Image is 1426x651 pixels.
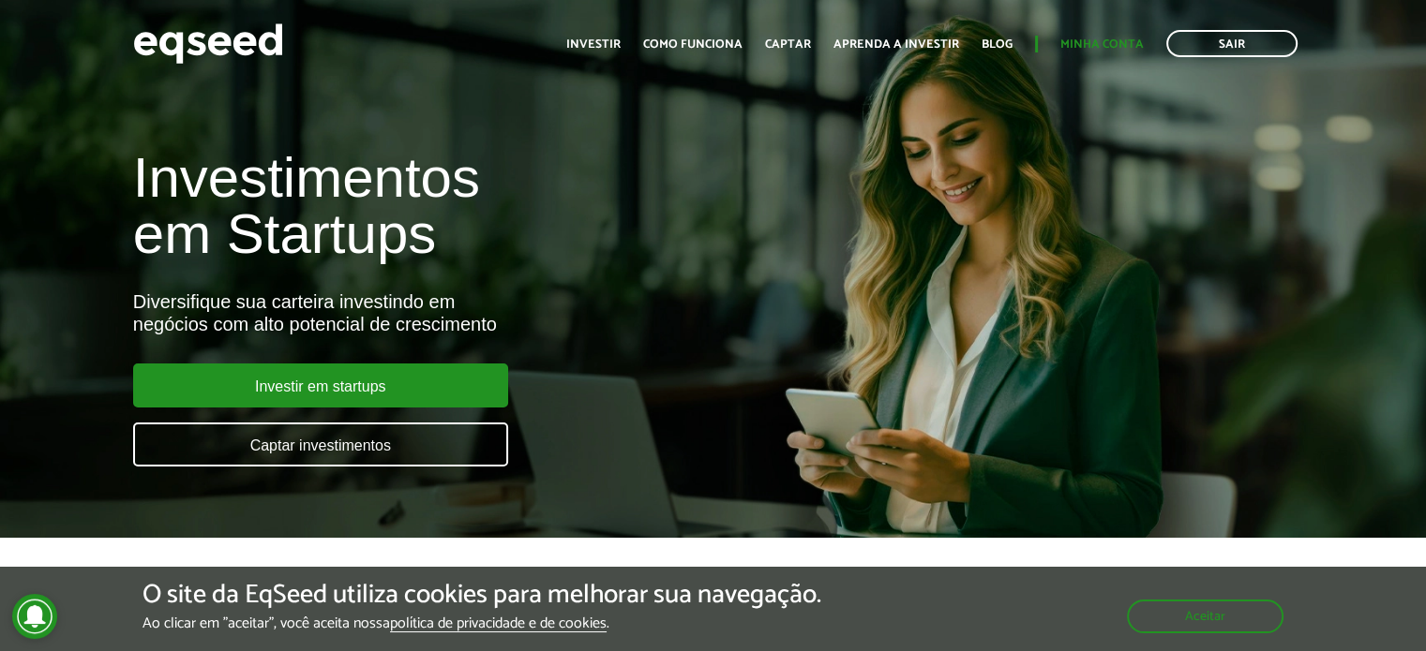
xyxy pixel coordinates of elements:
div: Diversifique sua carteira investindo em negócios com alto potencial de crescimento [133,290,818,335]
a: Captar [765,38,811,51]
button: Aceitar [1127,599,1283,633]
a: Investir em startups [133,363,508,407]
a: Investir [566,38,621,51]
a: Captar investimentos [133,422,508,466]
h5: O site da EqSeed utiliza cookies para melhorar sua navegação. [143,581,821,610]
p: Ao clicar em "aceitar", você aceita nossa . [143,614,821,632]
a: Sair [1166,30,1298,57]
h1: Investimentos em Startups [133,150,818,262]
a: Minha conta [1060,38,1144,51]
img: EqSeed [133,19,283,68]
a: Como funciona [643,38,743,51]
a: Blog [982,38,1013,51]
a: Aprenda a investir [833,38,959,51]
a: política de privacidade e de cookies [390,616,607,632]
